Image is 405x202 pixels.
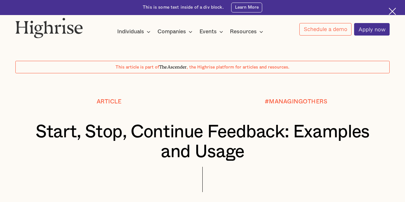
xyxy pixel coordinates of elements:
div: Individuals [117,28,144,36]
div: Resources [230,28,257,36]
div: Article [97,99,122,105]
span: This article is part of [116,65,159,69]
a: Apply now [354,23,390,36]
div: Companies [158,28,186,36]
span: The Ascender [159,63,187,69]
div: This is some text inside of a div block. [143,4,224,11]
a: Schedule a demo [299,23,352,36]
div: Events [199,28,217,36]
img: Cross icon [389,8,396,15]
div: Events [199,28,225,36]
div: Companies [158,28,194,36]
div: #MANAGINGOTHERS [265,99,328,105]
a: Learn More [231,3,262,12]
img: Highrise logo [15,18,83,38]
div: Individuals [117,28,152,36]
div: Resources [230,28,265,36]
span: , the Highrise platform for articles and resources. [187,65,289,69]
h1: Start, Stop, Continue Feedback: Examples and Usage [31,122,374,162]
